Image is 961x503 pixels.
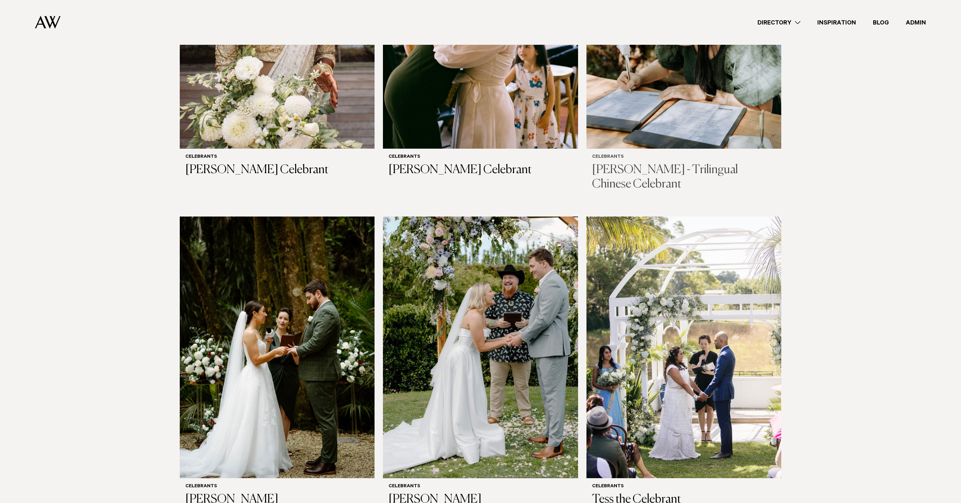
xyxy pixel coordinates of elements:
[809,18,864,27] a: Inspiration
[592,484,776,490] h6: Celebrants
[185,163,369,177] h3: [PERSON_NAME] Celebrant
[586,217,781,478] img: Auckland Weddings Celebrants | Tess the Celebrant
[185,154,369,160] h6: Celebrants
[383,217,578,478] img: Auckland Weddings Celebrants | Lee Weir
[389,484,572,490] h6: Celebrants
[897,18,934,27] a: Admin
[592,163,776,192] h3: [PERSON_NAME] - Trilingual Chinese Celebrant
[592,154,776,160] h6: Celebrants
[864,18,897,27] a: Blog
[185,484,369,490] h6: Celebrants
[35,16,60,29] img: Auckland Weddings Logo
[180,217,375,478] img: Auckland Weddings Celebrants | Yvette Reid
[749,18,809,27] a: Directory
[389,154,572,160] h6: Celebrants
[389,163,572,177] h3: [PERSON_NAME] Celebrant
